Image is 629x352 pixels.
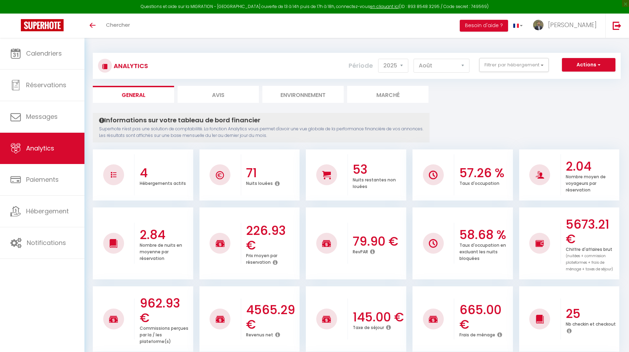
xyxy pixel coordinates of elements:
p: Chiffre d'affaires brut [566,245,613,272]
p: Nombre de nuits en moyenne par réservation [140,241,182,261]
p: Taxe de séjour [353,323,384,330]
span: Notifications [27,238,66,247]
span: Calendriers [26,49,62,58]
span: Messages [26,112,58,121]
span: [PERSON_NAME] [548,21,597,29]
span: Chercher [106,21,130,28]
a: en cliquant ici [370,3,399,9]
p: Nombre moyen de voyageurs par réservation [566,172,606,193]
h3: 58.68 % [459,228,511,242]
label: Période [349,58,373,73]
h3: 25 [566,306,618,321]
p: RevPAR [353,247,368,255]
span: Réservations [26,81,66,89]
h4: Informations sur votre tableau de bord financier [99,116,423,124]
p: Prix moyen par réservation [246,251,277,265]
p: Nuits louées [246,179,273,186]
p: Revenus net [246,330,273,338]
h3: 145.00 € [353,310,405,325]
span: Analytics [26,144,54,153]
span: (nuitées + commission plateformes + frais de ménage + taxes de séjour) [566,253,613,272]
h3: 71 [246,166,298,180]
h3: 2.84 [140,228,191,242]
button: Actions [562,58,615,72]
li: Avis [178,86,259,103]
h3: 57.26 % [459,166,511,180]
span: Hébergement [26,207,69,215]
span: Paiements [26,175,59,184]
p: Hébergements actifs [140,179,186,186]
h3: 4565.29 € [246,303,298,332]
button: Besoin d'aide ? [460,20,508,32]
h3: 962.93 € [140,296,191,325]
h3: 53 [353,162,405,177]
p: Nuits restantes non louées [353,175,396,189]
p: Nb checkin et checkout [566,320,616,327]
p: Taux d'occupation en excluant les nuits bloquées [459,241,506,261]
p: Taux d'occupation [459,179,499,186]
img: NO IMAGE [536,239,544,247]
img: logout [613,21,621,30]
h3: 79.90 € [353,234,405,249]
li: Environnement [262,86,344,103]
h3: 4 [140,166,191,180]
li: Marché [347,86,428,103]
h3: 226.93 € [246,223,298,253]
h3: Analytics [112,58,148,74]
p: Frais de ménage [459,330,495,338]
img: ... [533,20,544,30]
h3: 5673.21 € [566,217,618,246]
li: General [93,86,174,103]
img: NO IMAGE [111,172,116,178]
a: Chercher [101,14,135,38]
a: ... [PERSON_NAME] [528,14,605,38]
h3: 665.00 € [459,303,511,332]
img: Super Booking [21,19,64,31]
button: Filtrer par hébergement [479,58,549,72]
p: Commissions perçues par la / les plateforme(s) [140,324,188,344]
img: NO IMAGE [429,239,438,248]
p: Superhote n'est pas une solution de comptabilité. La fonction Analytics vous permet d'avoir une v... [99,126,423,139]
h3: 2.04 [566,159,618,174]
